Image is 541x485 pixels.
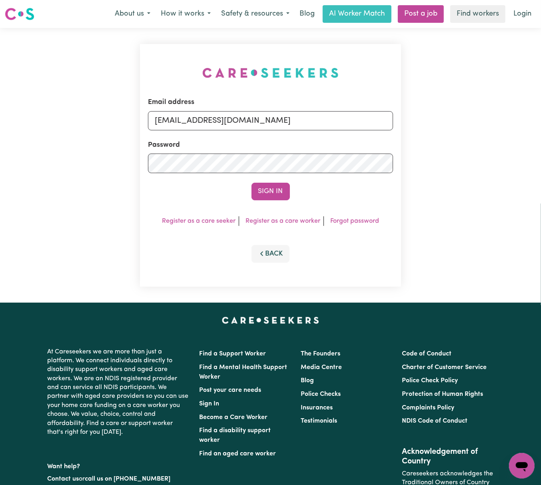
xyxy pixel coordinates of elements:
a: Become a Care Worker [200,414,268,421]
p: Want help? [48,459,190,471]
a: Careseekers logo [5,5,34,23]
img: Careseekers logo [5,7,34,21]
a: Register as a care seeker [162,218,236,224]
a: Police Check Policy [402,377,458,384]
a: Police Checks [301,391,341,397]
a: Protection of Human Rights [402,391,483,397]
input: Email address [148,111,393,130]
a: Complaints Policy [402,405,454,411]
a: Insurances [301,405,333,411]
a: Find a disability support worker [200,427,271,443]
a: Code of Conduct [402,351,451,357]
a: Sign In [200,401,220,407]
a: Media Centre [301,364,342,371]
h2: Acknowledgement of Country [402,447,493,466]
button: Sign In [252,183,290,200]
button: About us [110,6,156,22]
a: Blog [301,377,314,384]
a: Find a Support Worker [200,351,266,357]
a: NDIS Code of Conduct [402,418,467,424]
a: Blog [295,5,319,23]
button: Safety & resources [216,6,295,22]
a: Post your care needs [200,387,262,393]
button: How it works [156,6,216,22]
a: Contact us [48,476,79,482]
a: Post a job [398,5,444,23]
label: Password [148,140,180,150]
p: At Careseekers we are more than just a platform. We connect individuals directly to disability su... [48,344,190,440]
a: Forgot password [330,218,379,224]
a: Testimonials [301,418,337,424]
a: The Founders [301,351,340,357]
a: Charter of Customer Service [402,364,487,371]
a: call us on [PHONE_NUMBER] [85,476,171,482]
a: Find an aged care worker [200,451,276,457]
a: Find a Mental Health Support Worker [200,364,287,380]
iframe: Button to launch messaging window [509,453,535,479]
a: Register as a care worker [246,218,320,224]
a: Login [509,5,536,23]
a: Find workers [450,5,505,23]
label: Email address [148,97,194,108]
a: AI Worker Match [323,5,391,23]
button: Back [252,245,290,263]
a: Careseekers home page [222,317,319,323]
